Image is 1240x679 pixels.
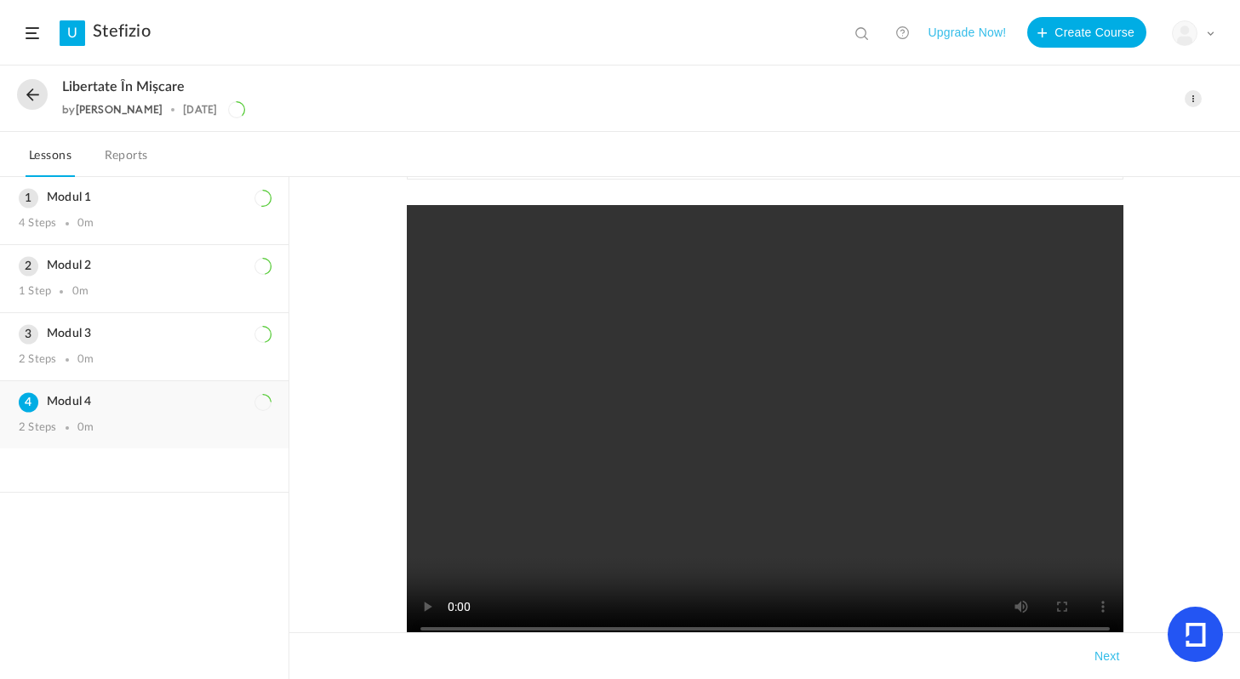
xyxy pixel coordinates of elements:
button: Next [1091,646,1123,666]
div: 1 Step [19,285,51,299]
div: 0m [77,217,94,231]
div: 0m [72,285,89,299]
h3: Modul 4 [19,395,270,409]
h3: Modul 3 [19,327,270,341]
h3: Modul 2 [19,259,270,273]
a: Reports [101,145,151,177]
h3: Modul 1 [19,191,270,205]
div: 2 Steps [19,353,56,367]
div: by [62,104,163,116]
button: Upgrade Now! [928,17,1006,48]
div: 2 Steps [19,421,56,435]
a: Lessons [26,145,75,177]
div: 4 Steps [19,217,56,231]
a: Stefizio [93,21,151,42]
a: U [60,20,85,46]
div: [DATE] [183,104,217,116]
img: user-image.png [1173,21,1197,45]
button: Create Course [1027,17,1146,48]
span: Libertate în mișcare [62,79,185,95]
a: [PERSON_NAME] [76,103,163,116]
div: 0m [77,421,94,435]
div: 0m [77,353,94,367]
